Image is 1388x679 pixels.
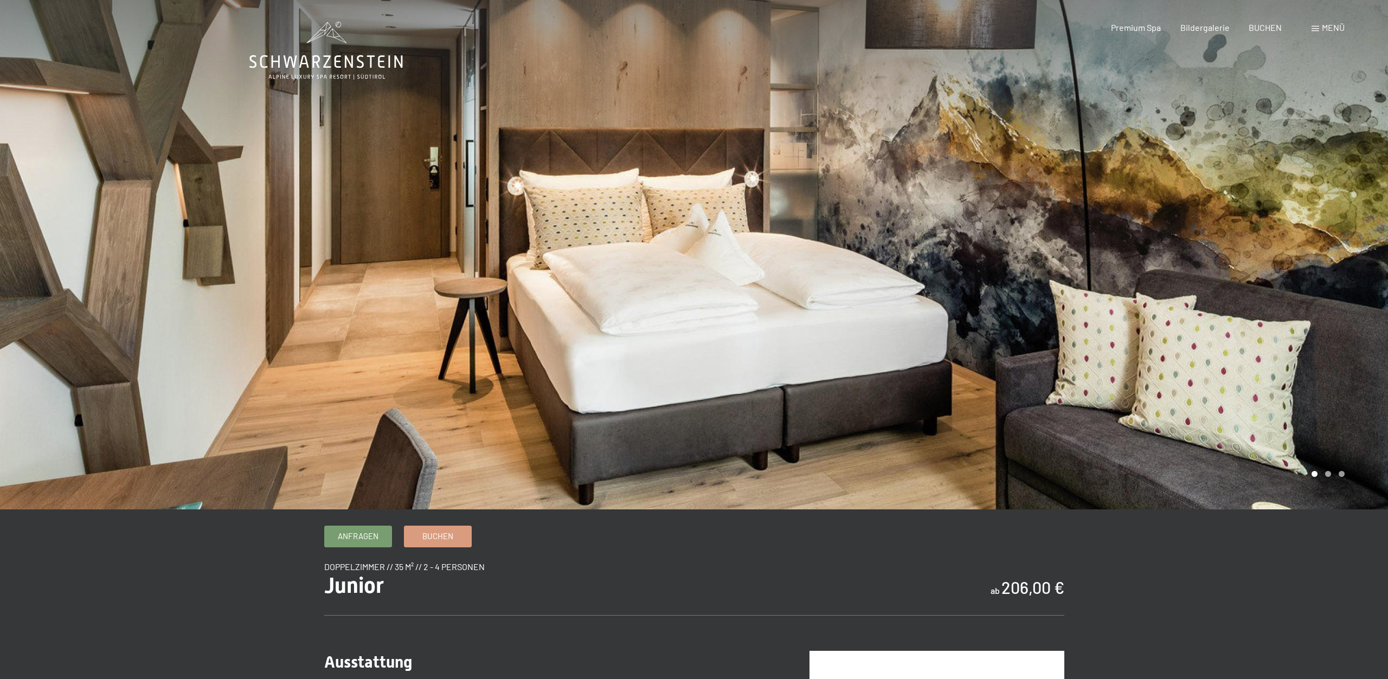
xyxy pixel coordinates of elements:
b: 206,00 € [1001,578,1064,597]
a: Buchen [404,526,471,547]
a: Bildergalerie [1180,22,1230,33]
a: BUCHEN [1249,22,1282,33]
span: Menü [1322,22,1345,33]
a: Premium Spa [1111,22,1161,33]
span: Anfragen [338,531,378,542]
span: Ausstattung [324,652,412,671]
span: Buchen [422,531,453,542]
a: Anfragen [325,526,391,547]
span: ab [991,585,1000,596]
span: Doppelzimmer // 35 m² // 2 - 4 Personen [324,561,485,572]
span: Junior [324,573,384,598]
